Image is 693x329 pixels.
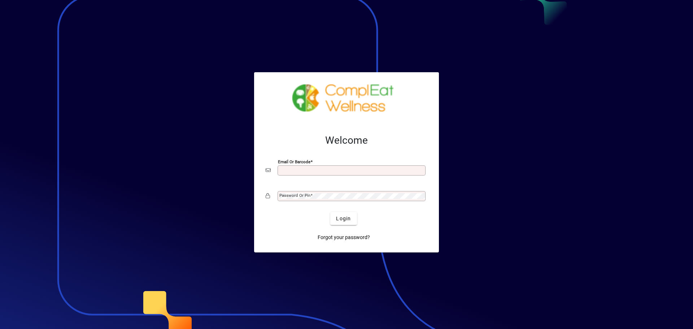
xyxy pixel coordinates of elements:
[330,212,357,225] button: Login
[279,193,310,198] mat-label: Password or Pin
[278,159,310,164] mat-label: Email or Barcode
[336,215,351,222] span: Login
[318,234,370,241] span: Forgot your password?
[315,231,373,244] a: Forgot your password?
[266,134,427,147] h2: Welcome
